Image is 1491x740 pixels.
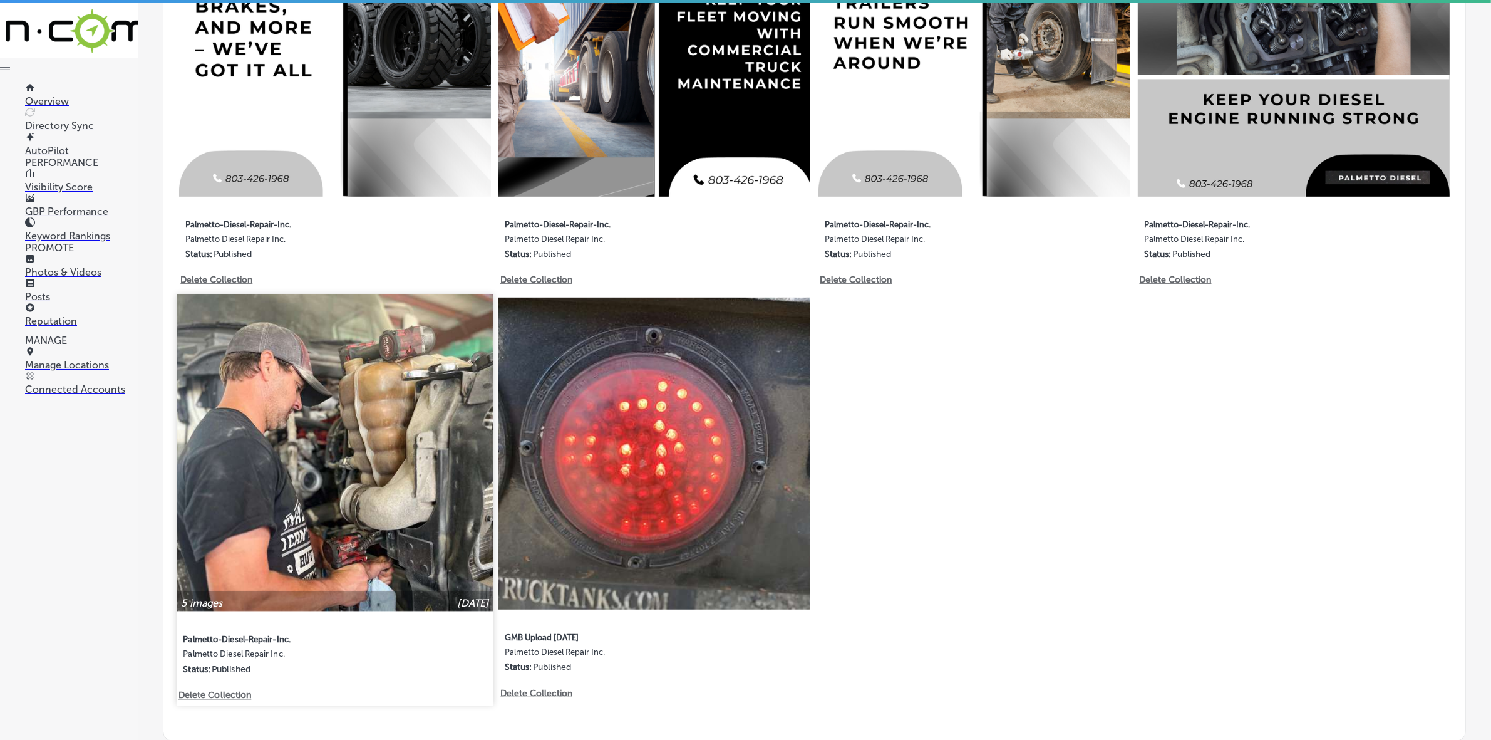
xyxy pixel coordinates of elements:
[458,597,489,609] p: [DATE]
[25,95,138,107] p: Overview
[178,690,250,701] p: Delete Collection
[1144,212,1368,234] label: Palmetto-Diesel-Repair-Inc.
[25,279,138,303] a: Posts
[177,294,493,611] img: Collection thumbnail
[25,169,138,193] a: Visibility Score
[25,347,138,371] a: Manage Locations
[214,249,252,259] p: Published
[505,212,728,234] label: Palmetto-Diesel-Repair-Inc.
[25,266,138,278] p: Photos & Videos
[505,647,728,662] label: Palmetto Diesel Repair Inc.
[25,83,138,107] a: Overview
[25,303,138,327] a: Reputation
[25,230,138,242] p: Keyword Rankings
[25,254,138,278] a: Photos & Videos
[500,688,571,699] p: Delete Collection
[25,120,138,132] p: Directory Sync
[25,372,138,395] a: Connected Accounts
[505,234,728,249] label: Palmetto Diesel Repair Inc.
[533,249,571,259] p: Published
[183,664,210,675] p: Status:
[25,291,138,303] p: Posts
[183,649,410,664] label: Palmetto Diesel Repair Inc.
[505,625,728,647] label: GMB Upload [DATE]
[25,218,138,242] a: Keyword Rankings
[505,662,532,672] p: Status:
[820,274,890,285] p: Delete Collection
[853,249,891,259] p: Published
[212,664,250,675] p: Published
[25,242,138,254] p: PROMOTE
[1144,249,1171,259] p: Status:
[505,249,532,259] p: Status:
[25,157,138,169] p: PERFORMANCE
[25,206,138,217] p: GBP Performance
[825,249,852,259] p: Status:
[25,133,138,157] a: AutoPilot
[185,234,409,249] label: Palmetto Diesel Repair Inc.
[25,335,138,347] p: MANAGE
[500,274,571,285] p: Delete Collection
[180,274,251,285] p: Delete Collection
[185,249,212,259] p: Status:
[825,234,1048,249] label: Palmetto Diesel Repair Inc.
[25,181,138,193] p: Visibility Score
[25,108,138,132] a: Directory Sync
[25,315,138,327] p: Reputation
[25,383,138,395] p: Connected Accounts
[1172,249,1210,259] p: Published
[1144,234,1368,249] label: Palmetto Diesel Repair Inc.
[25,145,138,157] p: AutoPilot
[25,359,138,371] p: Manage Locations
[498,298,810,610] img: Collection thumbnail
[533,662,571,672] p: Published
[25,194,138,217] a: GBP Performance
[183,627,410,650] label: Palmetto-Diesel-Repair-Inc.
[825,212,1048,234] label: Palmetto-Diesel-Repair-Inc.
[181,597,222,609] p: 5 images
[185,212,409,234] label: Palmetto-Diesel-Repair-Inc.
[1140,274,1210,285] p: Delete Collection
